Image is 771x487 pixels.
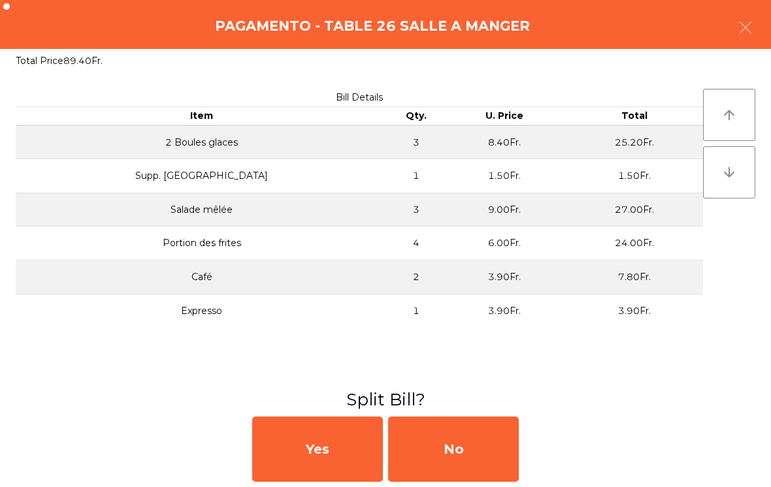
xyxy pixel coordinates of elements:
[388,193,444,227] td: 3
[565,260,703,294] td: 7.80Fr.
[721,165,737,180] i: arrow_downward
[16,107,388,125] th: Item
[388,159,444,193] td: 1
[703,89,755,141] button: arrow_upward
[16,55,63,67] span: Total Price
[388,294,444,327] td: 1
[444,159,565,193] td: 1.50Fr.
[16,193,388,227] td: Salade mêlée
[444,260,565,294] td: 3.90Fr.
[565,159,703,193] td: 1.50Fr.
[721,107,737,123] i: arrow_upward
[388,107,444,125] th: Qty.
[388,416,519,482] div: No
[63,55,103,67] span: 89.40Fr.
[565,107,703,125] th: Total
[565,227,703,260] td: 24.00Fr.
[16,227,388,260] td: Portion des frites
[252,416,383,482] div: Yes
[16,125,388,159] td: 2 Boules glaces
[388,227,444,260] td: 4
[703,146,755,198] button: arrow_downward
[16,294,388,327] td: Expresso
[215,16,530,36] h4: Pagamento - Table 26 SALLE A MANGER
[444,227,565,260] td: 6.00Fr.
[16,159,388,193] td: Supp. [GEOGRAPHIC_DATA]
[444,193,565,227] td: 9.00Fr.
[444,294,565,327] td: 3.90Fr.
[16,260,388,294] td: Café
[565,193,703,227] td: 27.00Fr.
[388,260,444,294] td: 2
[565,125,703,159] td: 25.20Fr.
[10,388,761,411] h3: Split Bill?
[444,107,565,125] th: U. Price
[388,125,444,159] td: 3
[336,91,383,103] span: Bill Details
[565,294,703,327] td: 3.90Fr.
[444,125,565,159] td: 8.40Fr.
